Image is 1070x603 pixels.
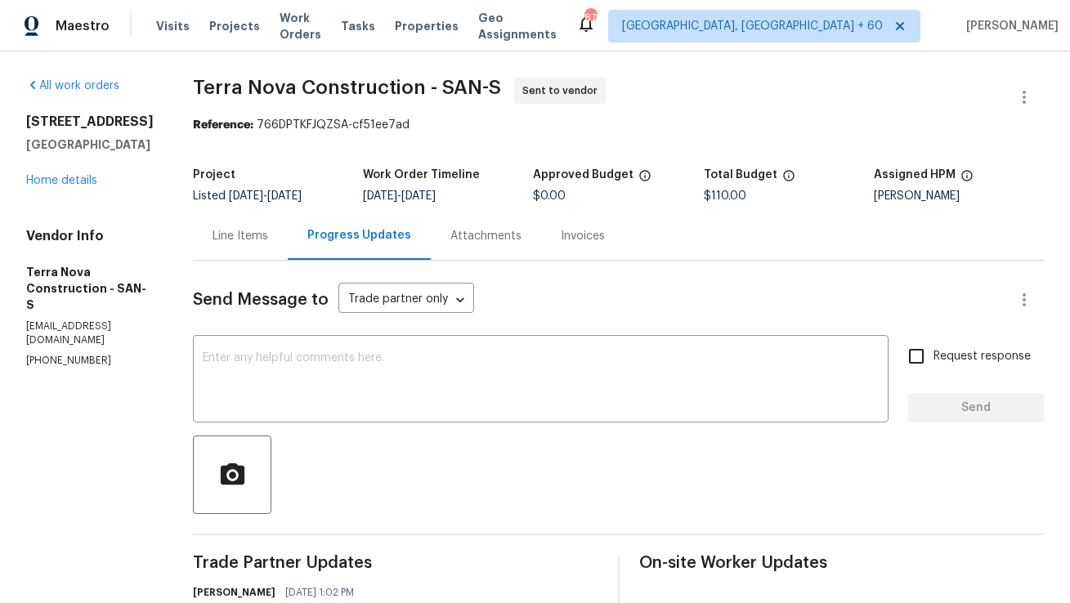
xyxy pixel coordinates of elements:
div: Trade partner only [338,287,474,314]
h5: Approved Budget [533,169,633,181]
span: On-site Worker Updates [639,555,1045,571]
span: Terra Nova Construction - SAN-S [193,78,501,97]
span: [DATE] [363,190,397,202]
b: Reference: [193,119,253,131]
span: $0.00 [533,190,566,202]
span: Geo Assignments [478,10,557,42]
span: Listed [193,190,302,202]
span: Tasks [341,20,375,32]
h5: Project [193,169,235,181]
div: Progress Updates [307,227,411,243]
span: The total cost of line items that have been proposed by Opendoor. This sum includes line items th... [782,169,795,190]
h5: Work Order Timeline [363,169,480,181]
div: 875 [584,10,596,26]
span: [DATE] [401,190,436,202]
span: The hpm assigned to this work order. [960,169,974,190]
span: Send Message to [193,292,329,308]
span: $110.00 [704,190,746,202]
span: Properties [395,18,459,34]
span: The total cost of line items that have been approved by both Opendoor and the Trade Partner. This... [638,169,651,190]
h5: Terra Nova Construction - SAN-S [26,264,154,313]
span: Sent to vendor [522,83,604,99]
span: Request response [933,348,1031,365]
span: Visits [156,18,190,34]
h2: [STREET_ADDRESS] [26,114,154,130]
a: Home details [26,175,97,186]
span: - [229,190,302,202]
p: [EMAIL_ADDRESS][DOMAIN_NAME] [26,319,154,347]
span: [PERSON_NAME] [960,18,1059,34]
span: [DATE] [267,190,302,202]
span: Maestro [56,18,110,34]
h4: Vendor Info [26,228,154,244]
h6: [PERSON_NAME] [193,584,275,601]
a: All work orders [26,80,119,92]
div: Attachments [450,228,522,244]
h5: Total Budget [704,169,777,181]
span: Work Orders [280,10,321,42]
span: [GEOGRAPHIC_DATA], [GEOGRAPHIC_DATA] + 60 [622,18,883,34]
div: Invoices [561,228,605,244]
h5: [GEOGRAPHIC_DATA] [26,136,154,153]
h5: Assigned HPM [874,169,956,181]
div: Line Items [213,228,268,244]
span: [DATE] 1:02 PM [285,584,354,601]
span: - [363,190,436,202]
span: Trade Partner Updates [193,555,598,571]
span: [DATE] [229,190,263,202]
p: [PHONE_NUMBER] [26,354,154,368]
span: Projects [209,18,260,34]
div: [PERSON_NAME] [874,190,1044,202]
div: 766DPTKFJQZSA-cf51ee7ad [193,117,1044,133]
